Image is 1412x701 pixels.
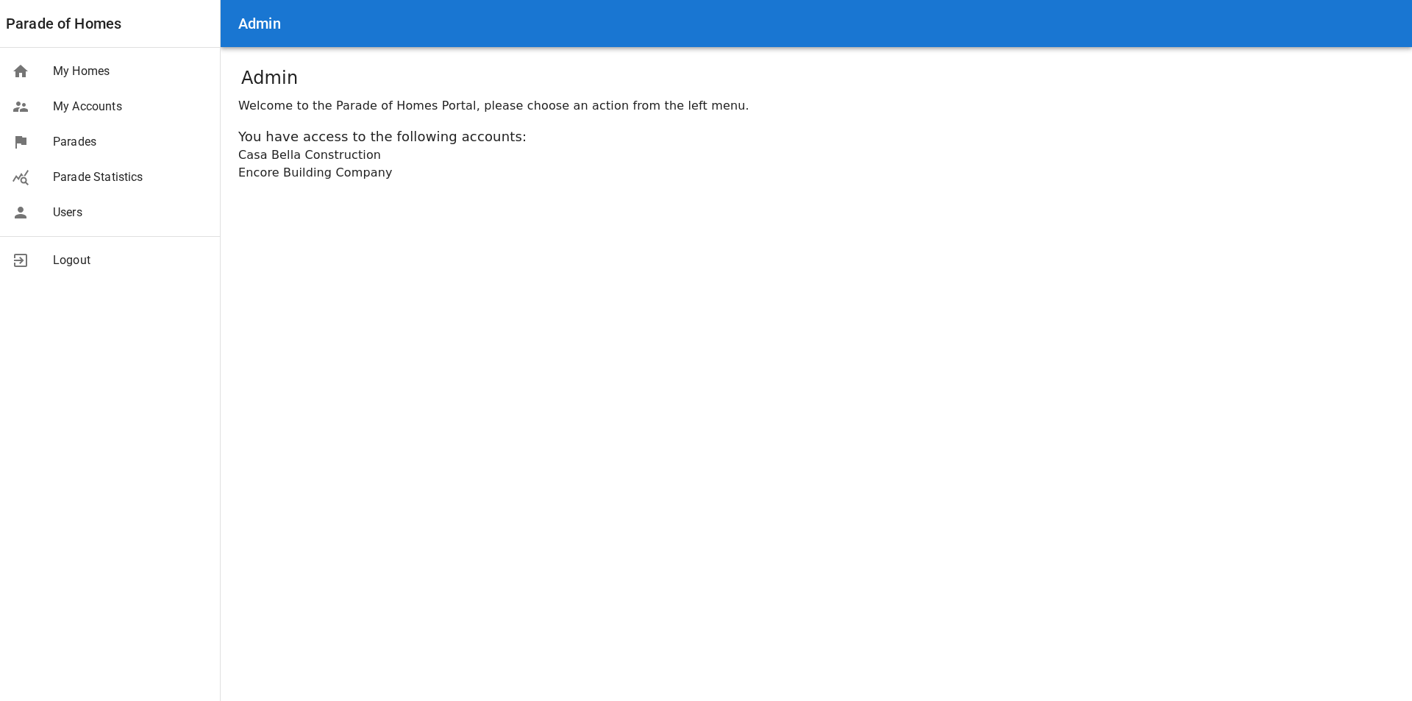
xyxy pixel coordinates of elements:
span: Users [53,204,208,221]
span: Logout [53,252,208,269]
h6: Admin [238,12,281,35]
div: Casa Bella Construction [238,146,1394,164]
span: My Homes [53,63,208,80]
div: Encore Building Company [238,164,1394,182]
span: Parades [53,133,208,151]
a: Parade of Homes [6,12,121,35]
h1: Admin [241,65,298,91]
span: Parade Statistics [53,168,208,186]
span: My Accounts [53,98,208,115]
div: You have access to the following accounts: [238,127,1394,146]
